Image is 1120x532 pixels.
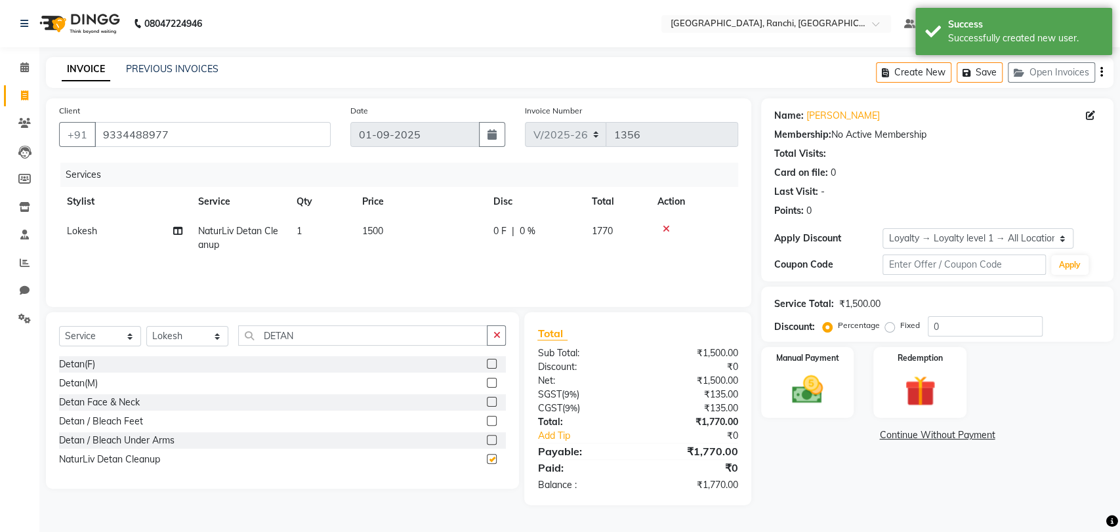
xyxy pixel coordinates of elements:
img: _gift.svg [895,372,945,410]
div: Points: [774,204,804,218]
div: Total Visits: [774,147,826,161]
label: Manual Payment [776,352,839,364]
span: 0 F [493,224,507,238]
div: Net: [528,374,638,388]
div: ₹1,500.00 [839,297,881,311]
button: +91 [59,122,96,147]
div: ₹1,770.00 [638,415,748,429]
div: Name: [774,109,804,123]
div: Discount: [774,320,815,334]
a: [PERSON_NAME] [806,109,880,123]
span: | [512,224,514,238]
div: Discount: [528,360,638,374]
input: Search by Name/Mobile/Email/Code [94,122,331,147]
div: Detan / Bleach Under Arms [59,434,175,447]
button: Open Invoices [1008,62,1095,83]
span: 9% [564,389,576,399]
div: Detan Face & Neck [59,396,140,409]
div: 0 [806,204,812,218]
div: Balance : [528,478,638,492]
span: Lokesh [67,225,97,237]
div: Sub Total: [528,346,638,360]
div: Card on file: [774,166,828,180]
th: Service [190,187,289,216]
a: PREVIOUS INVOICES [126,63,218,75]
img: logo [33,5,123,42]
div: 0 [831,166,836,180]
input: Enter Offer / Coupon Code [882,255,1046,275]
label: Date [350,105,368,117]
b: 08047224946 [144,5,202,42]
span: 9% [564,403,577,413]
div: ₹0 [638,460,748,476]
label: Fixed [900,319,920,331]
button: Apply [1051,255,1089,275]
button: Save [957,62,1003,83]
div: Coupon Code [774,258,883,272]
div: - [821,185,825,199]
label: Client [59,105,80,117]
div: ₹0 [638,360,748,374]
th: Stylist [59,187,190,216]
div: ₹1,500.00 [638,346,748,360]
div: Service Total: [774,297,834,311]
th: Disc [486,187,584,216]
span: 1 [297,225,302,237]
div: ₹1,500.00 [638,374,748,388]
div: ( ) [528,401,638,415]
div: ₹135.00 [638,401,748,415]
span: SGST [537,388,561,400]
div: ₹1,770.00 [638,478,748,492]
div: No Active Membership [774,128,1100,142]
button: Create New [876,62,951,83]
div: ₹135.00 [638,388,748,401]
div: Detan(M) [59,377,98,390]
div: Total: [528,415,638,429]
th: Price [354,187,486,216]
div: ( ) [528,388,638,401]
div: Services [60,163,748,187]
label: Invoice Number [525,105,582,117]
div: ₹1,770.00 [638,443,748,459]
th: Action [650,187,738,216]
span: Total [537,327,568,340]
div: Detan / Bleach Feet [59,415,143,428]
div: Membership: [774,128,831,142]
div: Payable: [528,443,638,459]
div: NaturLiv Detan Cleanup [59,453,160,466]
th: Qty [289,187,354,216]
span: 1770 [592,225,613,237]
div: Paid: [528,460,638,476]
input: Search or Scan [238,325,487,346]
div: Apply Discount [774,232,883,245]
div: Detan(F) [59,358,95,371]
label: Redemption [898,352,943,364]
label: Percentage [838,319,880,331]
div: Last Visit: [774,185,818,199]
span: 1500 [362,225,383,237]
div: Success [948,18,1102,31]
span: NaturLiv Detan Cleanup [198,225,278,251]
span: CGST [537,402,562,414]
a: Add Tip [528,429,656,443]
div: ₹0 [656,429,748,443]
img: _cash.svg [782,372,832,407]
a: INVOICE [62,58,110,81]
span: 0 % [520,224,535,238]
a: Continue Without Payment [764,428,1111,442]
th: Total [584,187,650,216]
div: Successfully created new user. [948,31,1102,45]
